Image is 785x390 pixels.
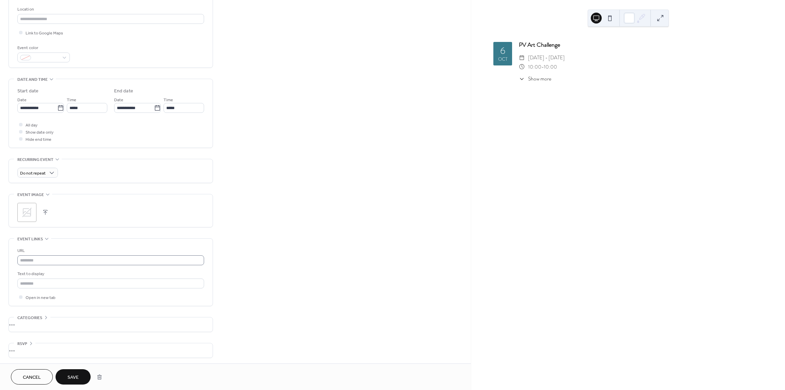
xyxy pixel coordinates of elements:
[528,75,551,83] span: Show more
[17,270,203,277] div: Text to display
[17,6,203,13] div: Location
[26,136,51,143] span: Hide end time
[26,294,56,301] span: Open in new tab
[17,191,44,198] span: Event image
[17,314,42,321] span: Categories
[519,53,525,62] div: ​
[11,369,53,385] button: Cancel
[26,129,53,136] span: Show date only
[541,62,544,71] span: -
[9,343,213,358] div: •••
[519,75,525,83] div: ​
[20,169,46,177] span: Do not repeat
[528,62,541,71] span: 10:00
[67,374,79,381] span: Save
[56,369,91,385] button: Save
[17,203,36,222] div: ;
[114,96,123,104] span: Date
[17,44,68,51] div: Event color
[519,41,763,49] div: PV Art Challenge
[17,96,27,104] span: Date
[114,88,133,95] div: End date
[544,62,557,71] span: 10:00
[519,75,551,83] button: ​Show more
[17,247,203,254] div: URL
[26,122,37,129] span: All day
[23,374,41,381] span: Cancel
[17,236,43,243] span: Event links
[26,30,63,37] span: Link to Google Maps
[500,46,505,56] div: 6
[519,62,525,71] div: ​
[164,96,173,104] span: Time
[9,317,213,332] div: •••
[17,76,48,83] span: Date and time
[17,156,53,163] span: Recurring event
[528,53,565,62] span: [DATE] - [DATE]
[17,340,27,347] span: RSVP
[67,96,76,104] span: Time
[498,57,507,62] div: Oct
[17,88,39,95] div: Start date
